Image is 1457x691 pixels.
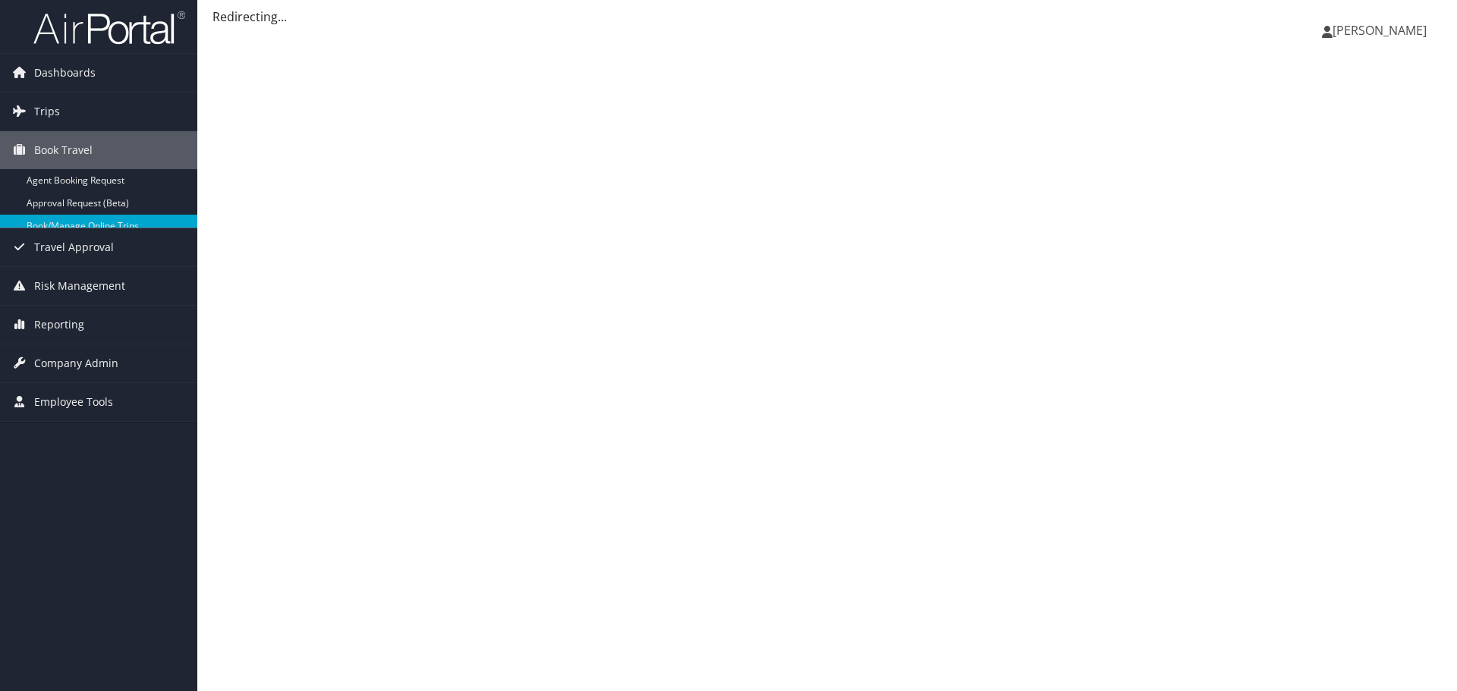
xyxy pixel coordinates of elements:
div: Redirecting... [212,8,1442,26]
span: Employee Tools [34,383,113,421]
span: [PERSON_NAME] [1333,22,1427,39]
span: Dashboards [34,54,96,92]
span: Book Travel [34,131,93,169]
span: Travel Approval [34,228,114,266]
span: Trips [34,93,60,130]
span: Company Admin [34,344,118,382]
a: [PERSON_NAME] [1322,8,1442,53]
span: Risk Management [34,267,125,305]
img: airportal-logo.png [33,10,185,46]
span: Reporting [34,306,84,344]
